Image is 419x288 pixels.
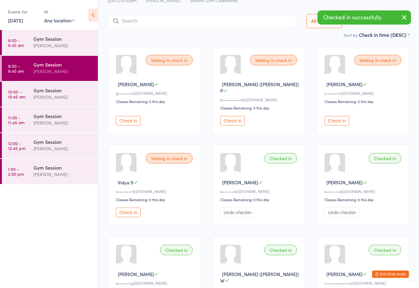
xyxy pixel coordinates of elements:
[33,61,93,68] div: Gym Session
[8,17,23,24] a: [DATE]
[264,245,297,255] div: Checked in
[44,17,75,24] div: Any location
[325,280,403,286] div: c•••••••••••••y@[DOMAIN_NAME]
[220,197,299,202] div: Classes Remaining: 0 this day
[8,115,25,125] time: 11:00 - 11:45 am
[146,153,193,163] div: Waiting to check in
[2,30,98,55] a: 8:00 -8:45 amGym Session[PERSON_NAME]
[2,133,98,158] a: 12:00 -12:45 pmGym Session[PERSON_NAME]
[116,280,194,286] div: e•••••••g@[DOMAIN_NAME]
[33,42,93,49] div: [PERSON_NAME]
[118,81,154,87] span: [PERSON_NAME]
[325,99,403,104] div: Classes Remaining: 0 this day
[116,197,194,202] div: Classes Remaining: 0 this day
[372,271,409,278] button: Exit kiosk mode
[220,208,255,217] button: Undo checkin
[220,189,299,194] div: p••••••a@[DOMAIN_NAME]
[33,171,93,178] div: [PERSON_NAME]
[369,153,401,163] div: Checked in
[264,153,297,163] div: Checked in
[160,245,193,255] div: Checked in
[33,87,93,94] div: Gym Session
[325,197,403,202] div: Classes Remaining: 0 this day
[2,82,98,107] a: 10:00 -10:45 amGym Session[PERSON_NAME]
[33,113,93,119] div: Gym Session
[2,107,98,132] a: 11:00 -11:45 amGym Session[PERSON_NAME]
[118,179,133,186] span: Vidya S
[2,159,98,184] a: 1:00 -2:00 pmGym Session[PERSON_NAME]
[33,35,93,42] div: Gym Session
[326,271,363,277] span: [PERSON_NAME]
[325,208,359,217] button: Undo checkin
[344,32,358,38] label: Sort by
[220,105,299,110] div: Classes Remaining: 0 this day
[8,89,25,99] time: 10:00 - 10:45 am
[326,81,363,87] span: [PERSON_NAME]
[33,94,93,101] div: [PERSON_NAME]
[146,55,193,65] div: Waiting to check in
[359,31,409,38] div: Check in time (DESC)
[33,138,93,145] div: Gym Session
[220,97,299,102] div: b••••••••••8@[DOMAIN_NAME]
[33,68,93,75] div: [PERSON_NAME]
[116,189,194,194] div: v•••••••r@[DOMAIN_NAME]
[306,14,342,28] button: All Bookings
[250,55,297,65] div: Waiting to check in
[116,99,194,104] div: Classes Remaining: 0 this day
[325,189,403,194] div: s•••••••a@[DOMAIN_NAME]
[222,179,258,186] span: [PERSON_NAME]
[354,55,401,65] div: Waiting to check in
[33,164,93,171] div: Gym Session
[369,245,401,255] div: Checked in
[33,119,93,126] div: [PERSON_NAME]
[44,7,75,17] div: At
[325,90,403,96] div: j•••••••r@[DOMAIN_NAME]
[116,208,140,217] button: Check in
[8,167,24,176] time: 1:00 - 2:00 pm
[116,90,194,96] div: g•••••••o@[DOMAIN_NAME]
[8,38,24,48] time: 8:00 - 8:45 am
[118,271,154,277] span: [PERSON_NAME]
[2,56,98,81] a: 9:00 -9:45 amGym Session[PERSON_NAME]
[8,141,25,151] time: 12:00 - 12:45 pm
[317,10,411,25] div: Checked in successfully.
[33,145,93,152] div: [PERSON_NAME]
[326,179,363,186] span: [PERSON_NAME]
[8,63,24,73] time: 9:00 - 9:45 am
[220,116,245,125] button: Check in
[8,7,38,17] div: Events for
[325,116,349,125] button: Check in
[220,271,299,284] span: [PERSON_NAME] ([PERSON_NAME]) W
[116,116,140,125] button: Check in
[220,81,299,94] span: [PERSON_NAME] ([PERSON_NAME]) P
[108,14,296,28] input: Search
